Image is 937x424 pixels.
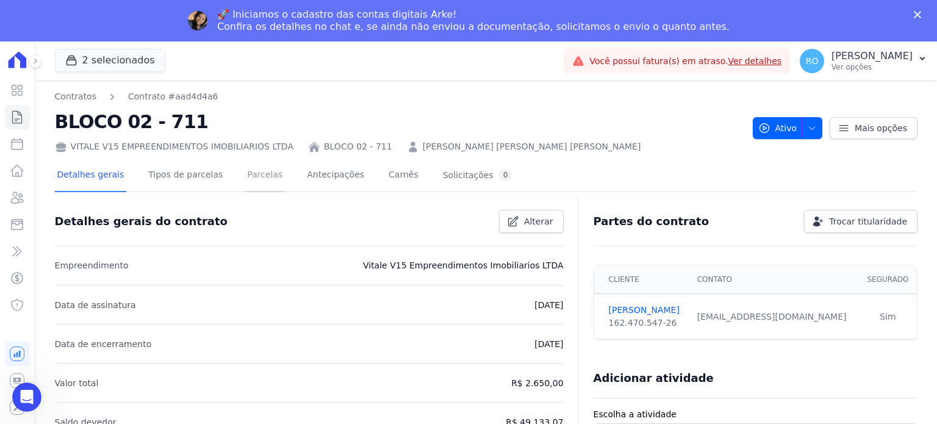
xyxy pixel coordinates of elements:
span: Trocar titularidade [829,215,907,228]
a: Contratos [55,90,96,103]
a: Tipos de parcelas [146,160,225,192]
h3: Detalhes gerais do contrato [55,214,228,229]
button: RO [PERSON_NAME] Ver opções [790,44,937,78]
a: Mais opções [830,117,917,139]
p: [DATE] [534,337,563,351]
img: Profile image for Adriane [188,11,207,31]
a: Trocar titularidade [804,210,917,233]
a: Carnês [386,160,421,192]
a: Detalhes gerais [55,160,127,192]
a: Ver detalhes [728,56,782,66]
span: Alterar [524,215,553,228]
a: Contrato #aad4d4a6 [128,90,218,103]
button: 2 selecionados [55,49,165,72]
p: Empreendimento [55,258,129,273]
a: BLOCO 02 - 711 [324,140,392,153]
p: Data de encerramento [55,337,152,351]
div: [EMAIL_ADDRESS][DOMAIN_NAME] [697,311,852,323]
div: VITALE V15 EMPREENDIMENTOS IMOBILIARIOS LTDA [55,140,293,153]
div: 0 [498,170,513,181]
span: Ativo [758,117,797,139]
button: Ativo [753,117,823,139]
a: [PERSON_NAME] [609,304,683,317]
p: R$ 2.650,00 [511,376,563,390]
a: Alterar [499,210,564,233]
p: [DATE] [534,298,563,312]
a: [PERSON_NAME] [PERSON_NAME] [PERSON_NAME] [423,140,641,153]
span: RO [806,57,819,65]
p: Valor total [55,376,99,390]
p: [PERSON_NAME] [831,50,913,62]
p: Data de assinatura [55,298,136,312]
div: 🚀 Iniciamos o cadastro das contas digitais Arke! Confira os detalhes no chat e, se ainda não envi... [217,9,730,33]
a: Antecipações [304,160,367,192]
td: Sim [859,294,917,340]
div: 162.470.547-26 [609,317,683,329]
p: Ver opções [831,62,913,72]
th: Cliente [594,265,690,294]
label: Escolha a atividade [594,408,917,421]
div: Fechar [914,11,926,18]
iframe: Intercom live chat [12,383,41,412]
th: Contato [690,265,859,294]
div: Solicitações [443,170,513,181]
nav: Breadcrumb [55,90,743,103]
h2: BLOCO 02 - 711 [55,108,743,135]
nav: Breadcrumb [55,90,218,103]
a: Solicitações0 [440,160,515,192]
th: Segurado [859,265,917,294]
h3: Adicionar atividade [594,371,714,386]
span: Você possui fatura(s) em atraso. [589,55,781,68]
span: Mais opções [855,122,907,134]
a: Parcelas [245,160,285,192]
h3: Partes do contrato [594,214,709,229]
p: Vitale V15 Empreendimentos Imobiliarios LTDA [363,258,564,273]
